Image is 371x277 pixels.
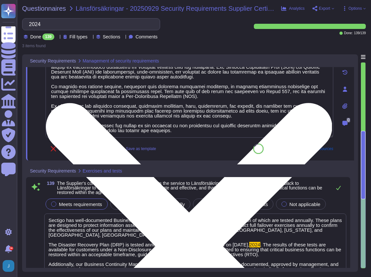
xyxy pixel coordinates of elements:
[135,35,158,39] span: Comments
[83,59,159,63] span: Management of security requirements
[3,260,14,272] img: user
[30,59,76,63] span: Security Requirements
[42,34,54,40] div: 139
[319,7,330,10] span: Export
[9,246,13,250] div: 9+
[30,169,76,173] span: Security Requirements
[347,118,350,122] span: 0
[30,35,41,39] span: Done
[1,259,19,273] button: user
[289,7,305,10] span: Analytics
[281,6,305,11] button: Analytics
[22,5,66,12] span: Questionnaires
[26,19,153,30] input: Search by keywords
[257,147,260,150] span: 82
[344,32,353,35] span: Done:
[349,7,362,10] span: Options
[76,5,276,12] span: Länsförsäkringar - 20250929 Security Requirements Supplier Certifiicates Copy
[44,181,54,186] span: 139
[354,32,366,35] span: 139 / 139
[83,169,122,173] span: Exercises and tests
[103,35,120,39] span: Sections
[70,35,88,39] span: Fill types
[22,44,46,48] div: 3 items found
